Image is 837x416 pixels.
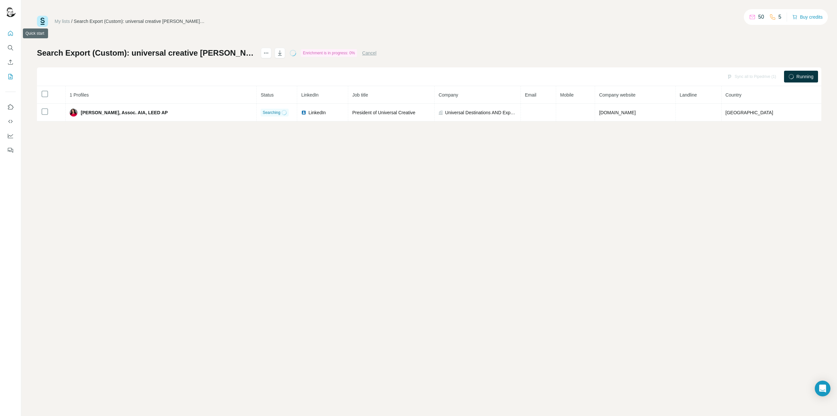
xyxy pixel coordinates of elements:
span: [PERSON_NAME], Assoc. AIA, LEED AP [81,109,168,116]
span: Email [525,92,536,98]
img: Avatar [70,109,77,117]
div: Open Intercom Messenger [815,381,830,396]
button: Buy credits [792,12,823,22]
p: 5 [778,13,781,21]
span: Searching [263,110,280,116]
img: LinkedIn logo [301,110,306,115]
span: Running [796,73,813,80]
li: / [71,18,73,25]
span: LinkedIn [301,92,318,98]
button: Use Surfe on LinkedIn [5,101,16,113]
button: My lists [5,71,16,82]
span: Mobile [560,92,573,98]
button: Search [5,42,16,54]
span: Landline [680,92,697,98]
button: actions [261,48,271,58]
button: Feedback [5,144,16,156]
img: Surfe Logo [37,16,48,27]
p: 50 [758,13,764,21]
button: Dashboard [5,130,16,142]
a: My lists [55,19,70,24]
span: Job title [352,92,368,98]
h1: Search Export (Custom): universal creative [PERSON_NAME] - [DATE] 15:36 [37,48,255,58]
button: Cancel [362,50,377,56]
span: 1 Profiles [70,92,89,98]
span: [GEOGRAPHIC_DATA] [726,110,773,115]
button: Use Surfe API [5,116,16,127]
span: Universal Destinations AND Experiences [445,109,517,116]
span: LinkedIn [308,109,326,116]
span: Company website [599,92,635,98]
span: [DOMAIN_NAME] [599,110,636,115]
img: Avatar [5,7,16,17]
span: President of Universal Creative [352,110,415,115]
span: Status [261,92,274,98]
div: Enrichment is in progress: 0% [301,49,357,57]
span: Company [438,92,458,98]
span: Country [726,92,742,98]
div: Search Export (Custom): universal creative [PERSON_NAME] - [DATE] 15:36 [74,18,205,25]
button: Enrich CSV [5,56,16,68]
button: Quick start [5,27,16,39]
